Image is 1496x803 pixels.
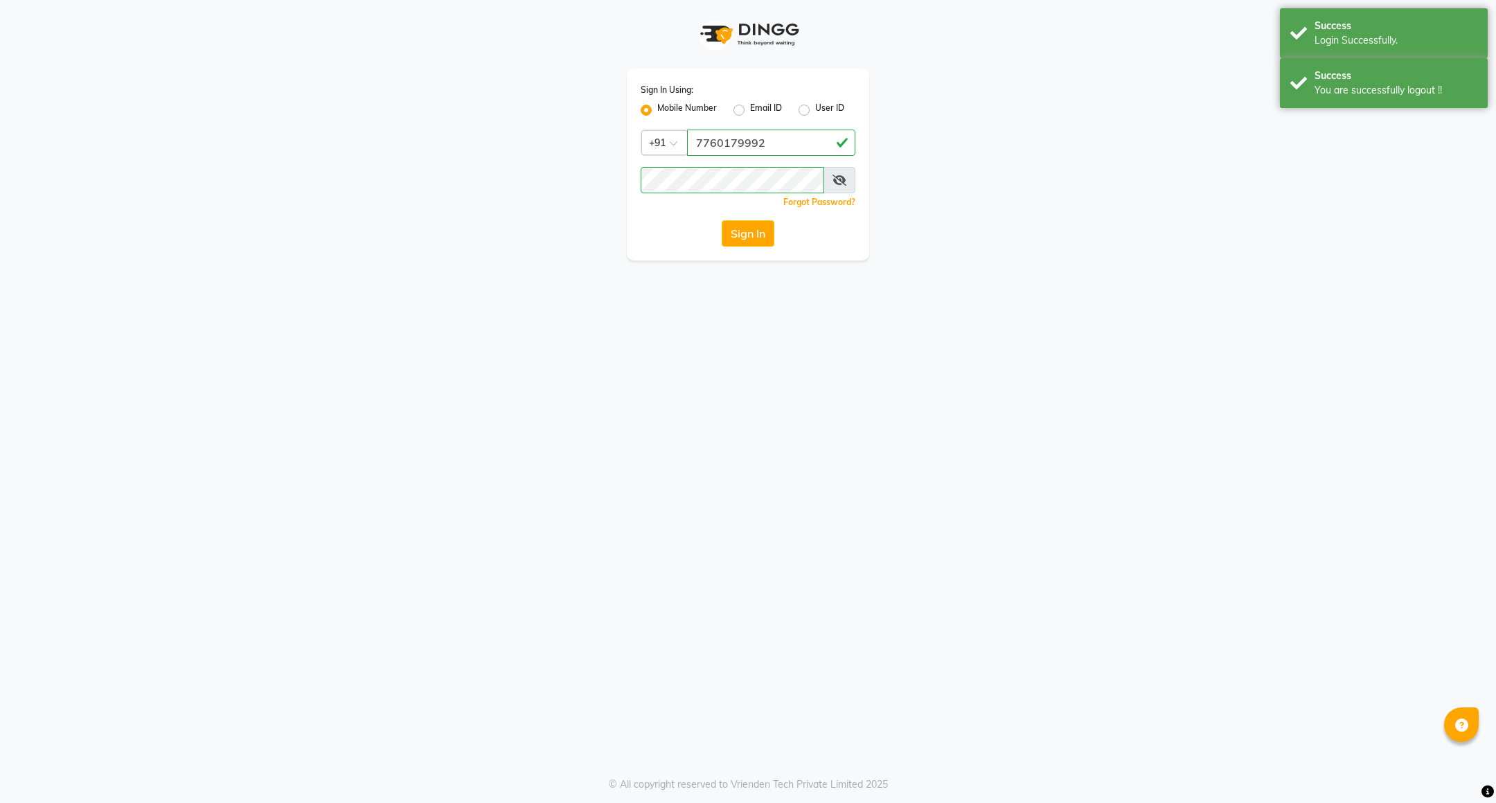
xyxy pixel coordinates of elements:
label: Email ID [750,102,782,118]
input: Username [687,130,855,156]
div: Success [1315,69,1477,83]
iframe: chat widget [1438,748,1482,789]
label: Sign In Using: [641,84,693,96]
img: logo1.svg [693,14,803,55]
input: Username [641,167,824,193]
button: Sign In [722,220,774,247]
label: Mobile Number [657,102,717,118]
a: Forgot Password? [783,197,855,207]
label: User ID [815,102,844,118]
div: Success [1315,19,1477,33]
div: You are successfully logout !! [1315,83,1477,98]
div: Login Successfully. [1315,33,1477,48]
